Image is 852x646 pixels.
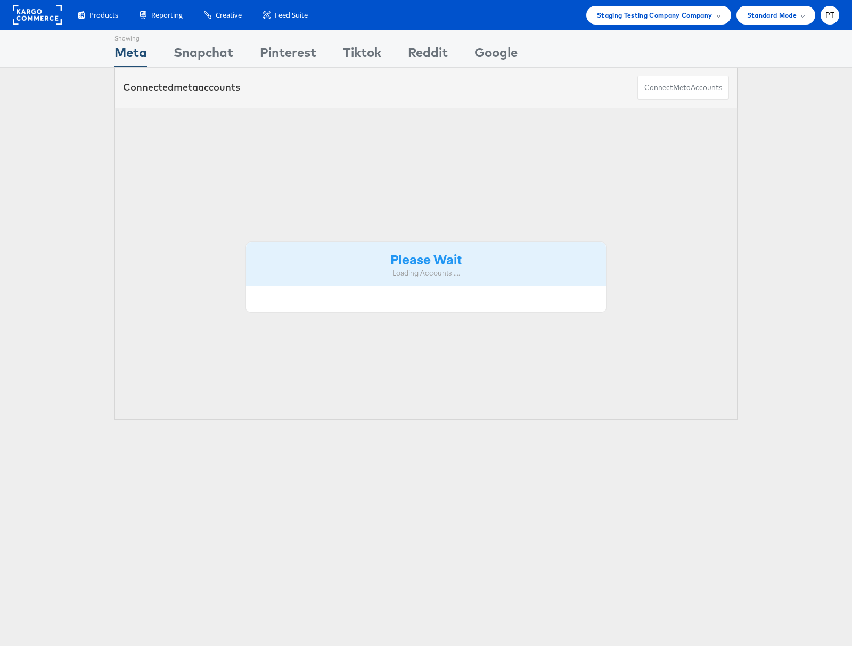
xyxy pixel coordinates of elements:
strong: Please Wait [390,250,462,268]
span: Staging Testing Company Company [597,10,712,21]
div: Tiktok [343,43,381,67]
div: Connected accounts [123,80,240,94]
span: Feed Suite [275,10,308,20]
div: Snapchat [174,43,233,67]
button: ConnectmetaAccounts [637,76,729,100]
span: meta [174,81,198,93]
span: Products [89,10,118,20]
div: Loading Accounts .... [254,268,598,278]
div: Meta [114,43,147,67]
div: Showing [114,30,147,43]
span: Standard Mode [747,10,797,21]
div: Reddit [408,43,448,67]
span: PT [825,12,835,19]
span: meta [673,83,691,93]
div: Pinterest [260,43,316,67]
div: Google [474,43,518,67]
span: Creative [216,10,242,20]
span: Reporting [151,10,183,20]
